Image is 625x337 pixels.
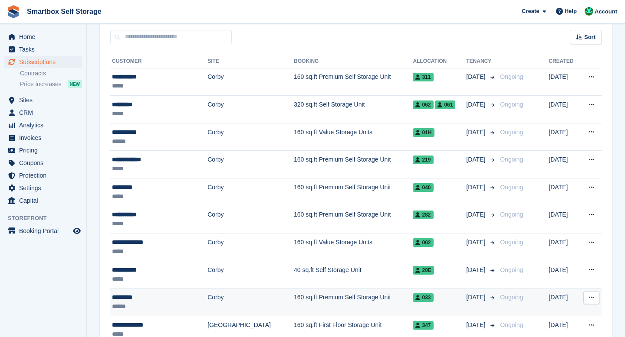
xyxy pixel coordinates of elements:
span: [DATE] [466,321,487,330]
span: 311 [413,73,433,81]
span: [DATE] [466,155,487,164]
th: Created [549,55,579,68]
td: 160 sq.ft Premium Self Storage Unit [294,68,413,96]
span: Sort [584,33,595,42]
td: [DATE] [549,123,579,151]
td: Corby [207,123,294,151]
span: Help [565,7,577,16]
a: Smartbox Self Storage [23,4,105,19]
span: [DATE] [466,72,487,81]
span: [DATE] [466,100,487,109]
td: [DATE] [549,288,579,316]
th: Booking [294,55,413,68]
span: 282 [413,211,433,219]
td: [DATE] [549,261,579,288]
span: 219 [413,156,433,164]
a: menu [4,56,82,68]
td: Corby [207,288,294,316]
a: menu [4,107,82,119]
span: Create [522,7,539,16]
a: Price increases NEW [20,79,82,89]
a: menu [4,194,82,207]
span: 061 [435,100,455,109]
td: 160 sq.ft Premium Self Storage Unit [294,151,413,178]
th: Customer [110,55,207,68]
span: Sites [19,94,71,106]
td: Corby [207,206,294,233]
span: Booking Portal [19,225,71,237]
span: 033 [413,293,433,302]
span: Ongoing [500,156,523,163]
span: Ongoing [500,101,523,108]
a: Contracts [20,69,82,78]
span: Ongoing [500,239,523,246]
td: Corby [207,151,294,178]
div: NEW [68,80,82,88]
span: Settings [19,182,71,194]
span: [DATE] [466,210,487,219]
td: Corby [207,261,294,288]
td: 160 sq.ft Premium Self Storage Unit [294,178,413,206]
span: 040 [413,183,433,192]
span: Home [19,31,71,43]
td: [DATE] [549,233,579,261]
td: 160 sq ft Value Storage Units [294,123,413,151]
span: Analytics [19,119,71,131]
a: menu [4,157,82,169]
span: Capital [19,194,71,207]
span: Ongoing [500,211,523,218]
a: menu [4,43,82,55]
span: Coupons [19,157,71,169]
span: [DATE] [466,293,487,302]
a: menu [4,182,82,194]
span: Storefront [8,214,86,223]
th: Allocation [413,55,466,68]
span: Ongoing [500,321,523,328]
td: 320 sq.ft Self Storage Unit [294,96,413,123]
a: menu [4,31,82,43]
span: [DATE] [466,266,487,275]
a: menu [4,144,82,156]
a: menu [4,94,82,106]
span: Ongoing [500,73,523,80]
span: 20E [413,266,434,275]
td: 160 sq.ft Premium Self Storage Unit [294,206,413,233]
img: stora-icon-8386f47178a22dfd0bd8f6a31ec36ba5ce8667c1dd55bd0f319d3a0aa187defe.svg [7,5,20,18]
td: Corby [207,96,294,123]
td: 160 sq ft Value Storage Units [294,233,413,261]
span: 347 [413,321,433,330]
a: Preview store [72,226,82,236]
span: Account [595,7,617,16]
span: Subscriptions [19,56,71,68]
td: Corby [207,233,294,261]
span: 002 [413,238,433,247]
span: Ongoing [500,294,523,301]
a: menu [4,225,82,237]
th: Tenancy [466,55,497,68]
span: Price increases [20,80,62,88]
span: Protection [19,169,71,181]
a: menu [4,119,82,131]
td: [DATE] [549,178,579,206]
td: [DATE] [549,206,579,233]
span: Ongoing [500,129,523,136]
span: [DATE] [466,128,487,137]
td: 40 sq.ft Self Storage Unit [294,261,413,288]
span: 01H [413,128,434,137]
span: Ongoing [500,184,523,191]
td: Corby [207,68,294,96]
img: Elinor Shepherd [585,7,593,16]
span: CRM [19,107,71,119]
span: Invoices [19,132,71,144]
span: [DATE] [466,238,487,247]
span: Tasks [19,43,71,55]
td: [DATE] [549,96,579,123]
span: Ongoing [500,266,523,273]
span: Pricing [19,144,71,156]
td: [DATE] [549,151,579,178]
span: [DATE] [466,183,487,192]
td: [DATE] [549,68,579,96]
td: 160 sq.ft Premium Self Storage Unit [294,288,413,316]
th: Site [207,55,294,68]
td: Corby [207,178,294,206]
